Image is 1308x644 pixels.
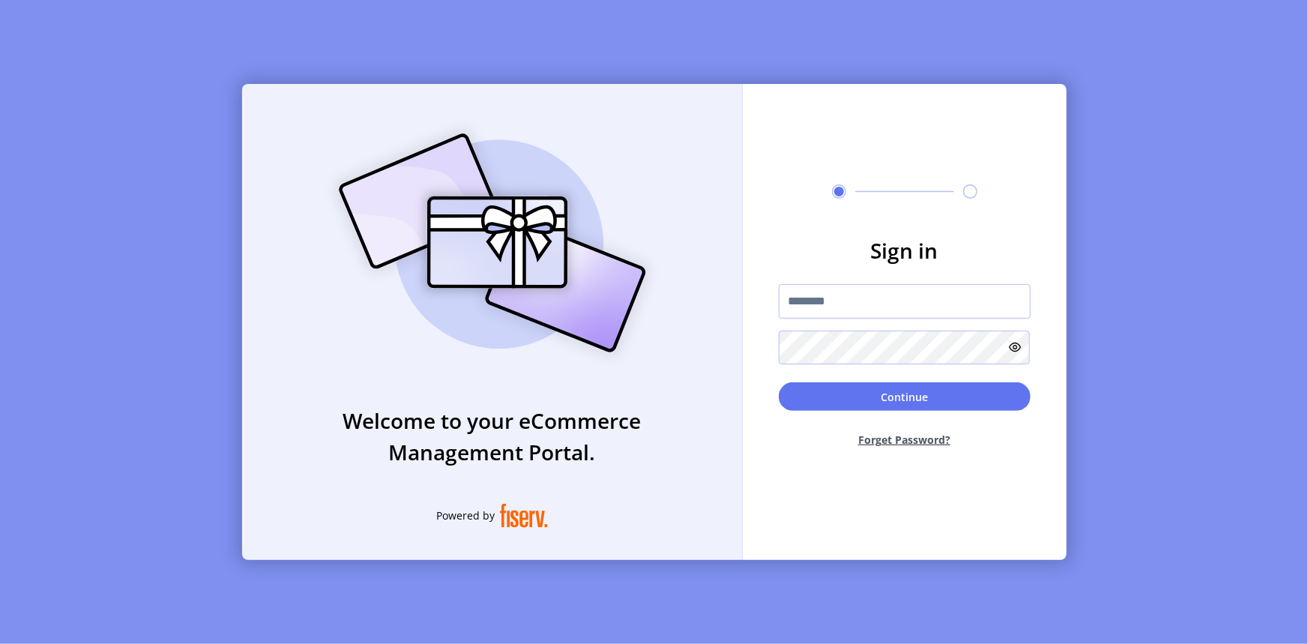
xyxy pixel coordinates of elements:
h3: Welcome to your eCommerce Management Portal. [242,405,743,468]
button: Continue [779,382,1031,411]
span: Powered by [437,508,495,523]
h3: Sign in [779,235,1031,266]
img: card_Illustration.svg [316,117,669,369]
button: Forget Password? [779,420,1031,460]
